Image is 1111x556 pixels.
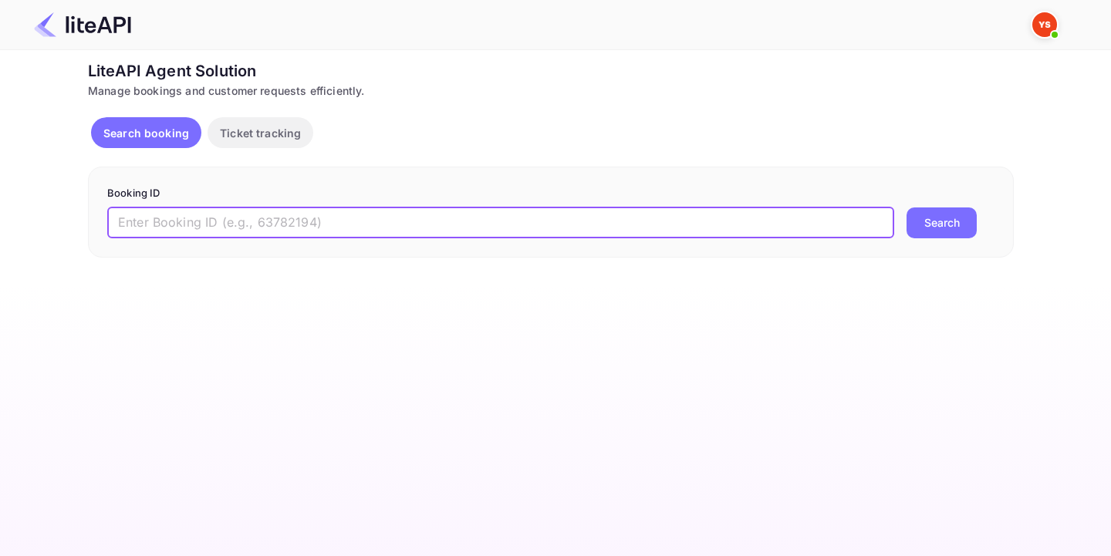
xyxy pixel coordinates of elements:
[103,125,189,141] p: Search booking
[220,125,301,141] p: Ticket tracking
[88,83,1014,99] div: Manage bookings and customer requests efficiently.
[107,207,894,238] input: Enter Booking ID (e.g., 63782194)
[34,12,131,37] img: LiteAPI Logo
[907,207,977,238] button: Search
[88,59,1014,83] div: LiteAPI Agent Solution
[1032,12,1057,37] img: Yandex Support
[107,186,994,201] p: Booking ID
